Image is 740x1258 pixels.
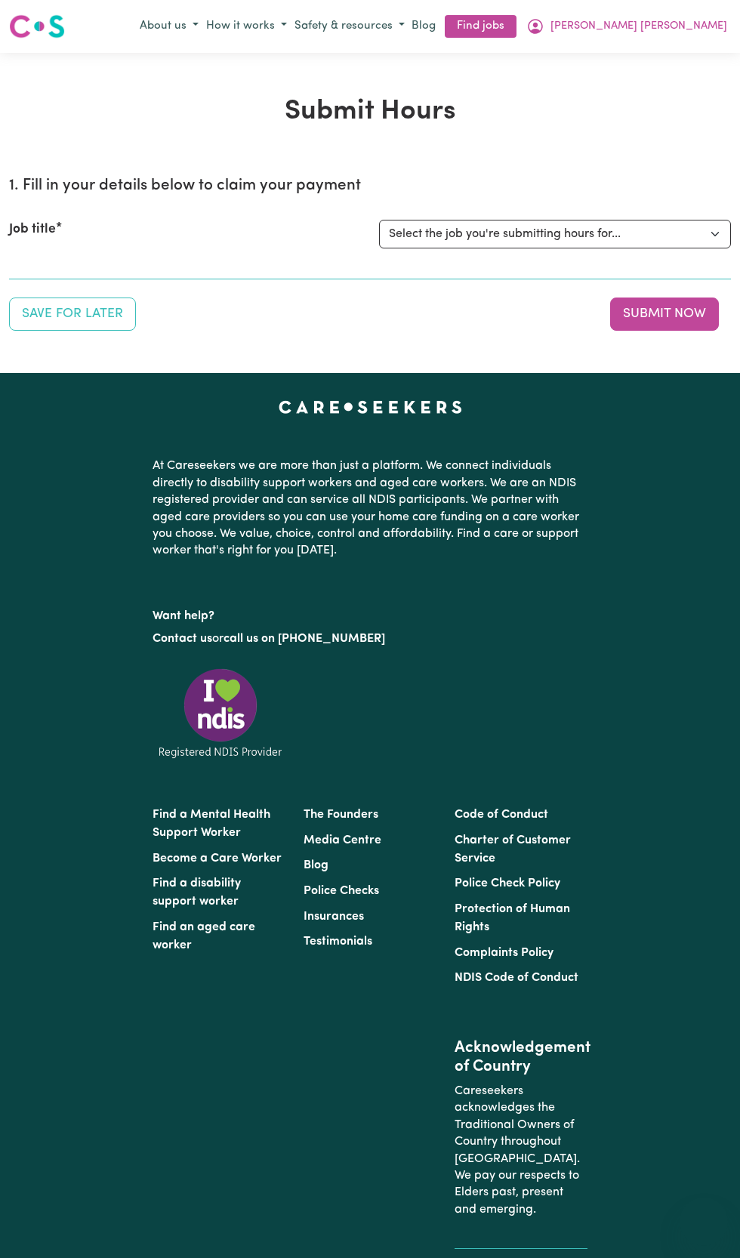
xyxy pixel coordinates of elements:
a: Find a Mental Health Support Worker [153,809,270,839]
a: NDIS Code of Conduct [455,972,578,984]
button: About us [136,14,202,39]
a: Charter of Customer Service [455,834,571,865]
iframe: Button to launch messaging window [680,1198,728,1246]
a: Blog [409,15,439,39]
button: Submit your job report [610,298,719,331]
a: Become a Care Worker [153,853,282,865]
a: Police Check Policy [455,877,560,890]
span: [PERSON_NAME] [PERSON_NAME] [550,18,727,35]
a: Find jobs [445,15,516,39]
a: Careseekers home page [279,400,462,412]
a: Find an aged care worker [153,921,255,951]
p: At Careseekers we are more than just a platform. We connect individuals directly to disability su... [153,452,587,565]
a: call us on [PHONE_NUMBER] [224,633,385,645]
a: Media Centre [304,834,381,846]
p: Careseekers acknowledges the Traditional Owners of Country throughout [GEOGRAPHIC_DATA]. We pay o... [455,1077,587,1224]
a: Careseekers logo [9,9,65,44]
button: Save your job report [9,298,136,331]
h2: 1. Fill in your details below to claim your payment [9,177,731,196]
h1: Submit Hours [9,95,731,128]
label: Job title [9,220,56,239]
a: Insurances [304,911,364,923]
a: Find a disability support worker [153,877,241,908]
a: The Founders [304,809,378,821]
img: Registered NDIS provider [153,666,288,760]
img: Careseekers logo [9,13,65,40]
a: Blog [304,859,328,871]
a: Protection of Human Rights [455,903,570,933]
button: Safety & resources [291,14,409,39]
p: Want help? [153,602,587,624]
a: Testimonials [304,936,372,948]
button: How it works [202,14,291,39]
button: My Account [523,14,731,39]
a: Code of Conduct [455,809,548,821]
a: Contact us [153,633,212,645]
a: Complaints Policy [455,947,553,959]
h2: Acknowledgement of Country [455,1039,587,1077]
p: or [153,624,587,653]
a: Police Checks [304,885,379,897]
